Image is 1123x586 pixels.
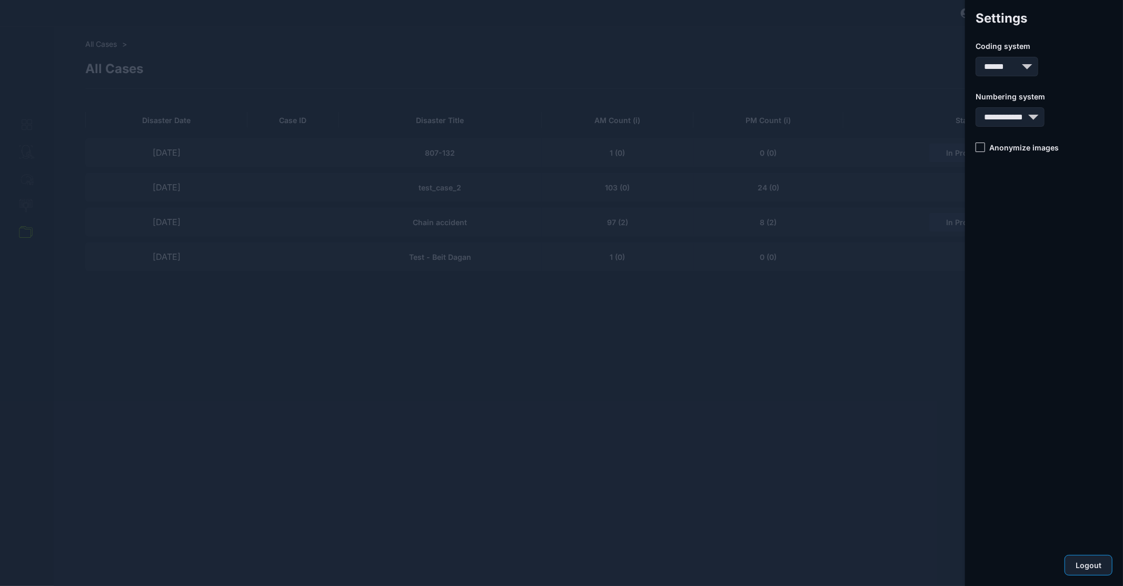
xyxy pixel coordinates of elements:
[976,11,1112,26] span: Settings
[1076,561,1101,570] span: Logout
[989,143,1059,152] span: Anonymize images
[976,92,1045,101] span: Numbering system
[976,42,1030,50] span: Coding system
[1065,555,1112,575] button: Logout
